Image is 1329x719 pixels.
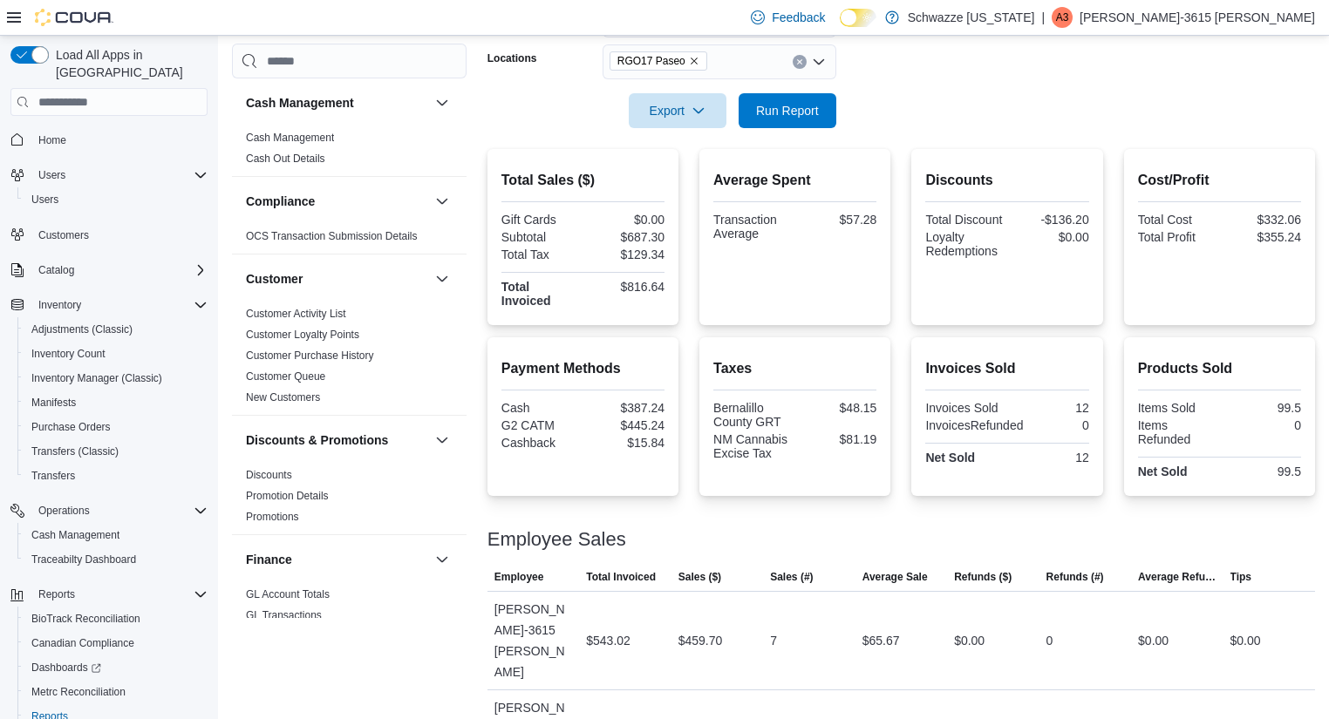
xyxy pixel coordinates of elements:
span: OCS Transaction Submission Details [246,229,418,243]
span: Transfers (Classic) [24,441,208,462]
div: Customer [232,303,467,415]
div: $0.00 [1230,630,1261,651]
button: Traceabilty Dashboard [17,547,215,572]
button: Operations [31,500,97,521]
h2: Invoices Sold [925,358,1088,379]
a: Inventory Count [24,343,112,364]
a: Cash Management [246,132,334,144]
div: $0.00 [586,213,664,227]
a: BioTrack Reconciliation [24,608,147,629]
button: Remove RGO17 Paseo from selection in this group [689,56,699,66]
button: Users [17,187,215,212]
div: $816.64 [586,280,664,294]
span: Feedback [772,9,825,26]
button: Transfers (Classic) [17,439,215,464]
button: Catalog [31,260,81,281]
a: Customer Purchase History [246,349,374,362]
span: Adjustments (Classic) [31,322,133,336]
div: Cash [501,401,580,415]
button: Metrc Reconciliation [17,680,215,704]
span: Catalog [38,263,74,277]
div: $445.24 [586,418,664,432]
a: Dashboards [17,655,215,680]
span: Customer Loyalty Points [246,328,359,342]
button: Discounts & Promotions [246,431,428,449]
span: Inventory [38,298,81,312]
a: Transfers [24,465,82,486]
button: Inventory Count [17,342,215,366]
h2: Total Sales ($) [501,170,664,191]
div: $387.24 [586,401,664,415]
button: Inventory Manager (Classic) [17,366,215,390]
span: Inventory Count [24,343,208,364]
div: Total Cost [1138,213,1217,227]
div: Compliance [232,226,467,254]
div: Subtotal [501,230,580,244]
button: Cash Management [246,94,428,112]
h3: Finance [246,551,292,568]
span: Tips [1230,570,1251,584]
span: Transfers [31,469,75,483]
p: Schwazze [US_STATE] [908,7,1035,28]
div: $0.00 [954,630,985,651]
h3: Discounts & Promotions [246,431,388,449]
span: Employee [494,570,544,584]
div: $332.06 [1223,213,1301,227]
span: Average Refund [1138,570,1216,584]
button: Customers [3,222,215,248]
div: $15.84 [586,436,664,450]
img: Cova [35,9,113,26]
span: Manifests [31,396,76,410]
h2: Products Sold [1138,358,1301,379]
div: Cash Management [232,127,467,176]
span: Promotion Details [246,489,329,503]
button: Clear input [793,55,807,69]
div: Bernalillo County GRT [713,401,792,429]
button: Customer [432,268,453,289]
div: $543.02 [586,630,630,651]
button: Reports [31,584,82,605]
h2: Cost/Profit [1138,170,1301,191]
button: Catalog [3,258,215,282]
span: Export [639,93,716,128]
a: Inventory Manager (Classic) [24,368,169,389]
a: Adjustments (Classic) [24,319,140,340]
a: Home [31,130,73,151]
div: 0 [1223,418,1301,432]
span: Average Sale [862,570,928,584]
span: Operations [31,500,208,521]
a: Dashboards [24,657,108,678]
span: Customers [38,228,89,242]
span: Reports [38,587,75,601]
a: OCS Transaction Submission Details [246,230,418,242]
input: Dark Mode [840,9,876,27]
div: $81.19 [799,432,877,446]
h2: Average Spent [713,170,876,191]
div: 0 [1046,630,1053,651]
span: Manifests [24,392,208,413]
span: Cash Out Details [246,152,325,166]
span: Canadian Compliance [31,636,134,650]
button: Users [3,163,215,187]
div: 99.5 [1223,401,1301,415]
span: Purchase Orders [31,420,111,434]
div: 12 [1011,451,1089,465]
div: $0.00 [1011,230,1089,244]
button: Reports [3,582,215,607]
div: Items Refunded [1138,418,1217,446]
span: Dashboards [24,657,208,678]
label: Locations [487,51,537,65]
span: Transfers [24,465,208,486]
span: Inventory [31,295,208,315]
a: New Customers [246,391,320,404]
span: Customers [31,224,208,246]
div: Discounts & Promotions [232,465,467,534]
button: Inventory [3,293,215,317]
a: Manifests [24,392,83,413]
div: 99.5 [1223,465,1301,478]
div: $459.70 [678,630,723,651]
div: $0.00 [1138,630,1169,651]
button: Export [629,93,726,128]
button: Home [3,126,215,152]
span: Inventory Count [31,347,106,361]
